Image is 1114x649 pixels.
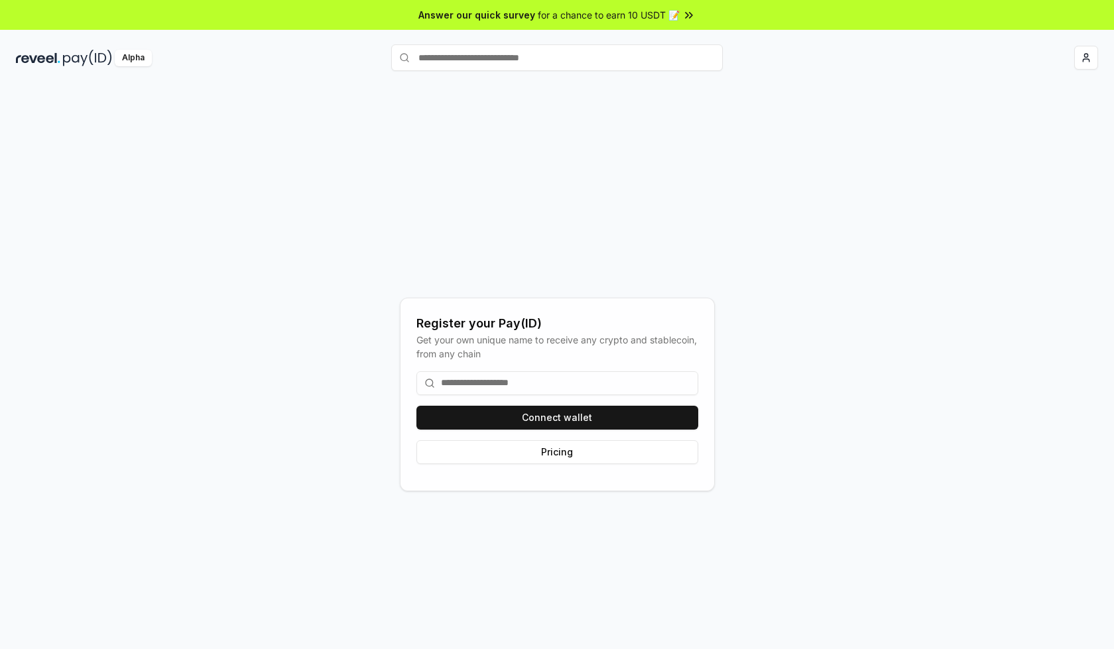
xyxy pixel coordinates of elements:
[416,314,698,333] div: Register your Pay(ID)
[416,440,698,464] button: Pricing
[115,50,152,66] div: Alpha
[418,8,535,22] span: Answer our quick survey
[416,406,698,430] button: Connect wallet
[63,50,112,66] img: pay_id
[538,8,680,22] span: for a chance to earn 10 USDT 📝
[16,50,60,66] img: reveel_dark
[416,333,698,361] div: Get your own unique name to receive any crypto and stablecoin, from any chain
